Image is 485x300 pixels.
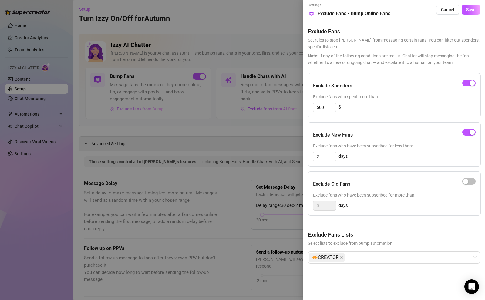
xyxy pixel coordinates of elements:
[313,143,476,149] span: Exclude fans who have been subscribed for less than:
[338,202,348,209] span: days
[308,52,480,66] span: If any of the following conditions are met, AI Chatter will stop messaging the fan — whether it's...
[466,7,476,12] span: Save
[308,53,318,58] span: Note:
[312,253,339,262] span: ✴️CREATOR
[462,5,480,15] button: Save
[313,82,352,89] h5: Exclude Spenders
[340,256,343,259] span: close
[338,104,341,111] span: $
[313,180,350,188] h5: Exclude Old Fans
[338,153,348,160] span: days
[464,279,479,294] div: Open Intercom Messenger
[309,253,345,262] span: ✴️CREATOR
[308,37,480,50] span: Set rules to stop [PERSON_NAME] from messaging certain fans. You can filter out spenders, specifi...
[308,2,390,8] span: Settings
[308,27,480,35] h5: Exclude Fans
[313,93,476,100] span: Exclude fans who spent more than:
[441,7,454,12] span: Cancel
[318,10,390,17] h5: Exclude Fans - Bump Online Fans
[313,192,476,198] span: Exclude fans who have been subscribed for more than:
[308,240,480,247] span: Select lists to exclude from bump automation.
[313,131,353,139] h5: Exclude New Fans
[436,5,459,15] button: Cancel
[308,231,480,239] h5: Exclude Fans Lists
